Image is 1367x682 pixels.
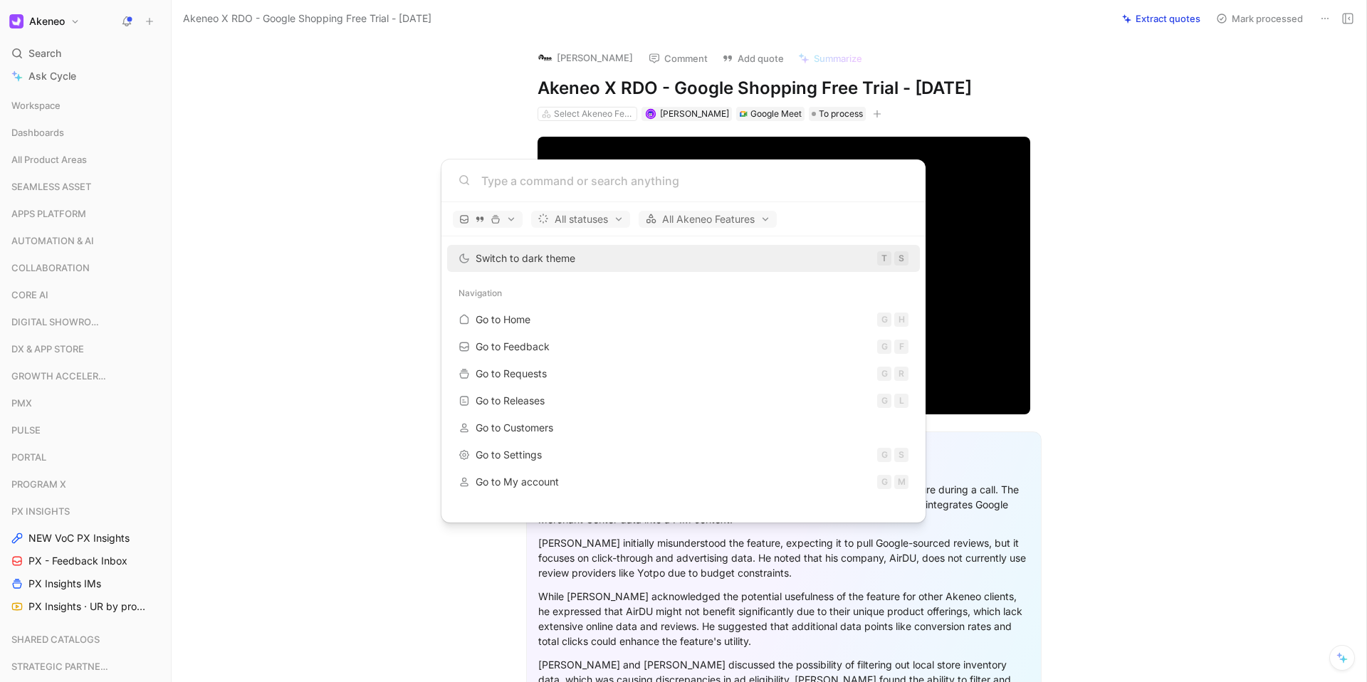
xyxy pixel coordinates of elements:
span: Switch to dark theme [476,252,575,264]
span: All Akeneo Features [645,211,770,228]
div: S [894,448,908,462]
a: Go to Customers [447,414,920,441]
span: Go to Settings [476,448,542,461]
div: G [877,448,891,462]
span: Go to Requests [476,367,547,379]
div: F [894,340,908,354]
div: G [877,313,891,327]
span: All statuses [538,211,624,228]
div: H [894,313,908,327]
button: Switch to dark themeTS [447,245,920,272]
input: Type a command or search anything [481,172,908,189]
div: M [894,475,908,489]
a: Go to HomeGH [447,306,920,333]
span: Go to Home [476,313,530,325]
div: S [894,251,908,266]
a: Go to ReleasesGL [447,387,920,414]
a: Go to FeedbackGF [447,333,920,360]
div: R [894,367,908,381]
span: Go to Customers [476,421,553,434]
button: All statuses [531,211,630,228]
div: G [877,367,891,381]
div: G [877,475,891,489]
button: Go to My accountGM [447,468,920,495]
div: G [877,340,891,354]
button: Go to SettingsGS [447,441,920,468]
div: L [894,394,908,408]
span: Go to My account [476,476,559,488]
div: T [877,251,891,266]
div: Navigation [441,280,926,306]
span: Go to Feedback [476,340,550,352]
span: Go to Releases [476,394,545,406]
button: All Akeneo Features [639,211,777,228]
div: G [877,394,891,408]
a: Go to RequestsGR [447,360,920,387]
